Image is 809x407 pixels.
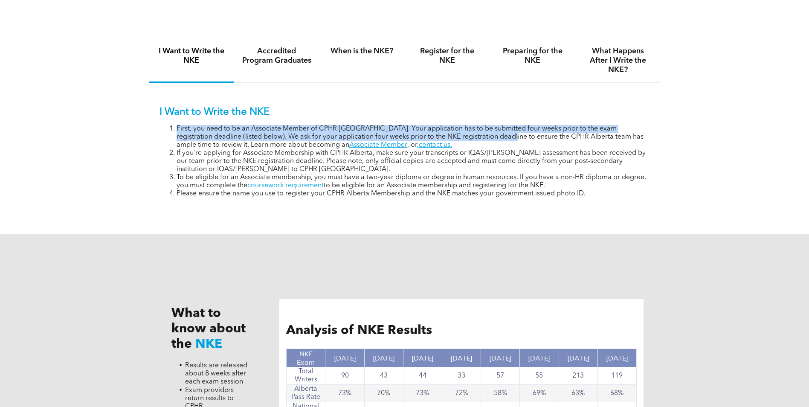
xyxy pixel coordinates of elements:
span: Results are released about 8 weeks after each exam session [185,362,247,385]
td: 70% [364,385,403,402]
th: [DATE] [520,349,559,367]
h4: Register for the NKE [412,47,482,65]
li: Please ensure the name you use to register your CPHR Alberta Membership and the NKE matches your ... [177,190,650,198]
th: [DATE] [442,349,481,367]
td: 213 [559,367,597,385]
h4: Accredited Program Graduates [242,47,312,65]
td: 119 [597,367,636,385]
td: 72% [442,385,481,402]
a: contact us. [419,142,452,148]
td: 58% [481,385,520,402]
th: [DATE] [325,349,364,367]
span: NKE [195,338,222,351]
li: To be eligible for an Associate membership, you must have a two-year diploma or degree in human r... [177,174,650,190]
span: Analysis of NKE Results [286,324,432,337]
h4: What Happens After I Write the NKE? [583,47,653,75]
th: [DATE] [559,349,597,367]
li: If you’re applying for Associate Membership with CPHR Alberta, make sure your transcripts or IQAS... [177,149,650,174]
h4: When is the NKE? [327,47,397,56]
li: First, you need to be an Associate Member of CPHR [GEOGRAPHIC_DATA]. Your application has to be s... [177,125,650,149]
p: I Want to Write the NKE [159,106,650,119]
td: 90 [325,367,364,385]
td: 63% [559,385,597,402]
td: 33 [442,367,481,385]
td: 69% [520,385,559,402]
span: What to know about the [171,307,246,351]
th: [DATE] [481,349,520,367]
td: 43 [364,367,403,385]
th: [DATE] [364,349,403,367]
th: [DATE] [403,349,442,367]
a: Associate Member [349,142,407,148]
h4: Preparing for the NKE [498,47,568,65]
td: Alberta Pass Rate [287,385,325,402]
td: 73% [325,385,364,402]
td: 73% [403,385,442,402]
td: 55 [520,367,559,385]
td: 57 [481,367,520,385]
td: Total Writers [287,367,325,385]
th: [DATE] [597,349,636,367]
th: NKE Exam [287,349,325,367]
td: 68% [597,385,636,402]
a: coursework requirement [247,182,324,189]
h4: I Want to Write the NKE [157,47,226,65]
td: 44 [403,367,442,385]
